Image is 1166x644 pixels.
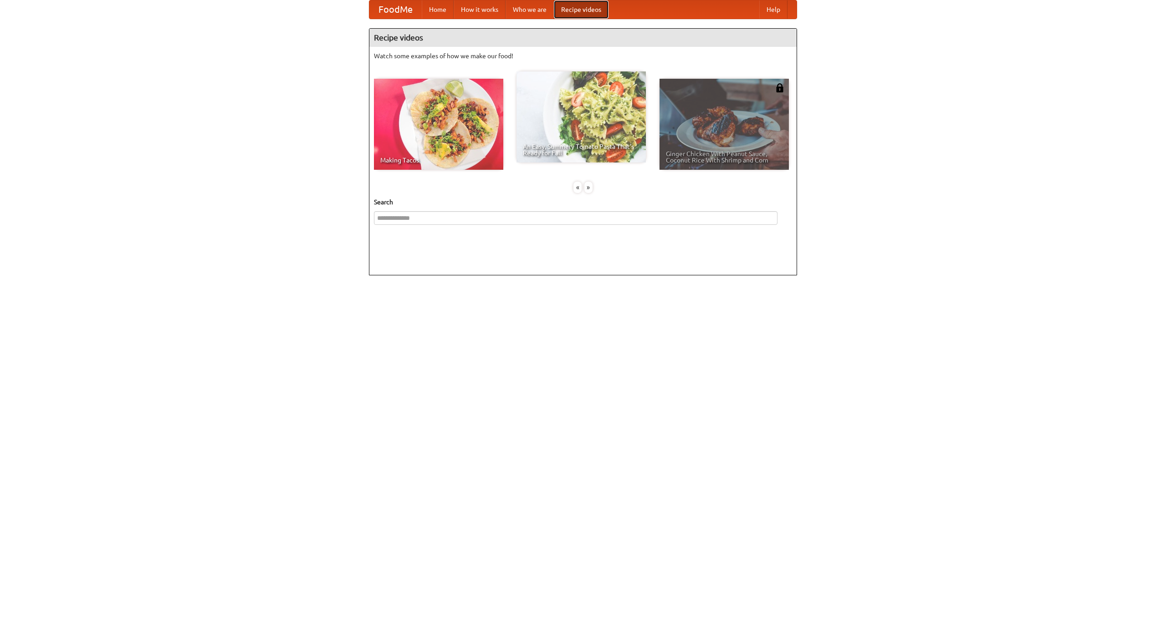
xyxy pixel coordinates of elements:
h4: Recipe videos [369,29,797,47]
p: Watch some examples of how we make our food! [374,51,792,61]
a: An Easy, Summery Tomato Pasta That's Ready for Fall [517,71,646,162]
a: Recipe videos [554,0,609,19]
a: Making Tacos [374,79,503,170]
a: Home [422,0,454,19]
span: Making Tacos [380,157,497,163]
a: FoodMe [369,0,422,19]
h5: Search [374,198,792,207]
a: How it works [454,0,506,19]
span: An Easy, Summery Tomato Pasta That's Ready for Fall [523,143,639,156]
a: Who we are [506,0,554,19]
a: Help [759,0,788,19]
div: » [584,182,593,193]
img: 483408.png [775,83,784,92]
div: « [573,182,582,193]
